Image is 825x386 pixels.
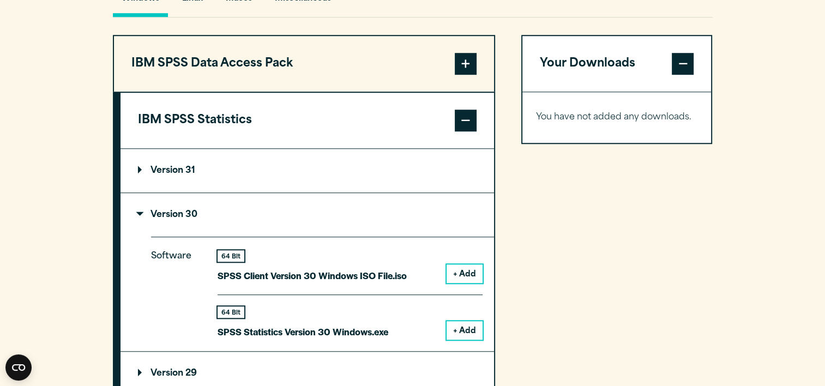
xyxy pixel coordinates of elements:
p: You have not added any downloads. [536,110,698,125]
summary: Version 30 [121,193,494,237]
p: Software [151,249,200,331]
button: Open CMP widget [5,354,32,381]
div: 64 Bit [218,250,244,262]
div: 64 Bit [218,306,244,318]
button: + Add [447,264,483,283]
p: Version 30 [138,210,197,219]
button: + Add [447,321,483,340]
button: Your Downloads [522,36,712,92]
button: IBM SPSS Statistics [121,93,494,148]
p: Version 31 [138,166,195,175]
p: SPSS Statistics Version 30 Windows.exe [218,324,388,340]
p: Version 29 [138,369,197,378]
div: Your Downloads [522,92,712,143]
button: IBM SPSS Data Access Pack [114,36,494,92]
summary: Version 31 [121,149,494,192]
p: SPSS Client Version 30 Windows ISO File.iso [218,268,407,284]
